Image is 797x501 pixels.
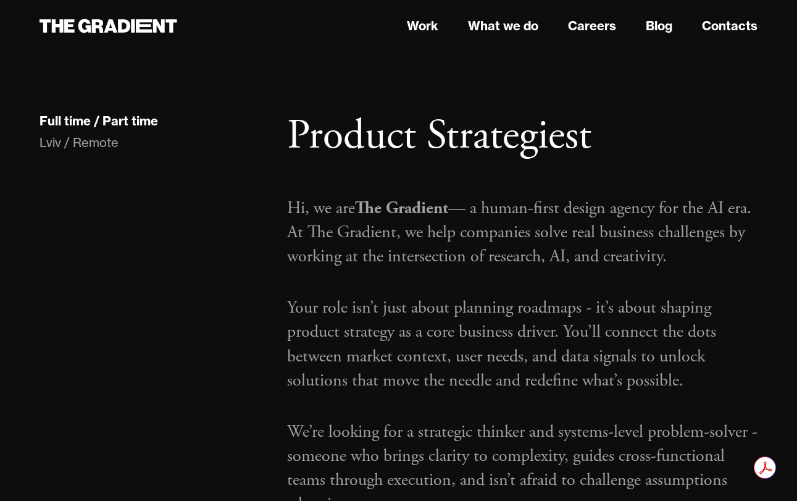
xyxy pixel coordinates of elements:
[287,196,757,269] p: Hi, we are — a human-first design agency for the AI era. At The Gradient, we help companies solve...
[568,17,616,35] a: Careers
[287,296,757,393] p: Your role isn’t just about planning roadmaps - it’s about shaping product strategy as a core busi...
[40,134,262,151] div: Lviv / Remote
[407,17,438,35] a: Work
[355,197,448,219] strong: The Gradient
[468,17,538,35] a: What we do
[702,17,757,35] a: Contacts
[287,111,757,162] h1: Product Strategiest
[40,113,158,129] div: Full time / Part time
[646,17,672,35] a: Blog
